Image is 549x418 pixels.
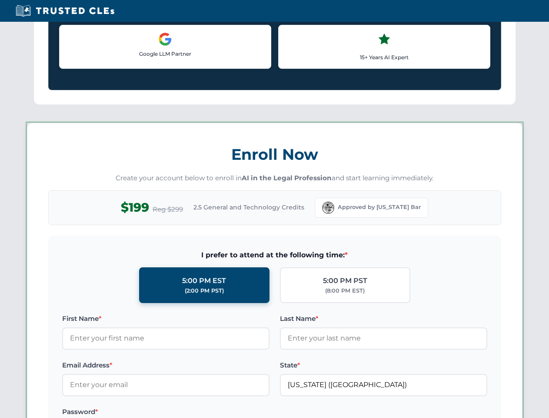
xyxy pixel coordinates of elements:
label: Email Address [62,360,270,371]
img: Florida Bar [322,202,334,214]
input: Enter your first name [62,327,270,349]
strong: AI in the Legal Profession [242,174,332,182]
label: Last Name [280,313,487,324]
img: Google [158,32,172,46]
span: $199 [121,198,149,217]
h3: Enroll Now [48,141,501,168]
input: Enter your email [62,374,270,396]
div: (8:00 PM EST) [325,287,365,295]
span: 2.5 General and Technology Credits [193,202,304,212]
div: 5:00 PM PST [323,275,367,287]
span: Reg $299 [153,204,183,215]
p: 15+ Years AI Expert [286,53,483,61]
label: First Name [62,313,270,324]
label: Password [62,407,270,417]
label: State [280,360,487,371]
span: Approved by [US_STATE] Bar [338,203,421,212]
div: (2:00 PM PST) [185,287,224,295]
div: 5:00 PM EST [182,275,226,287]
p: Create your account below to enroll in and start learning immediately. [48,173,501,183]
input: Enter your last name [280,327,487,349]
p: Google LLM Partner [67,50,264,58]
input: Florida (FL) [280,374,487,396]
img: Trusted CLEs [13,4,117,17]
span: I prefer to attend at the following time: [62,249,487,261]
